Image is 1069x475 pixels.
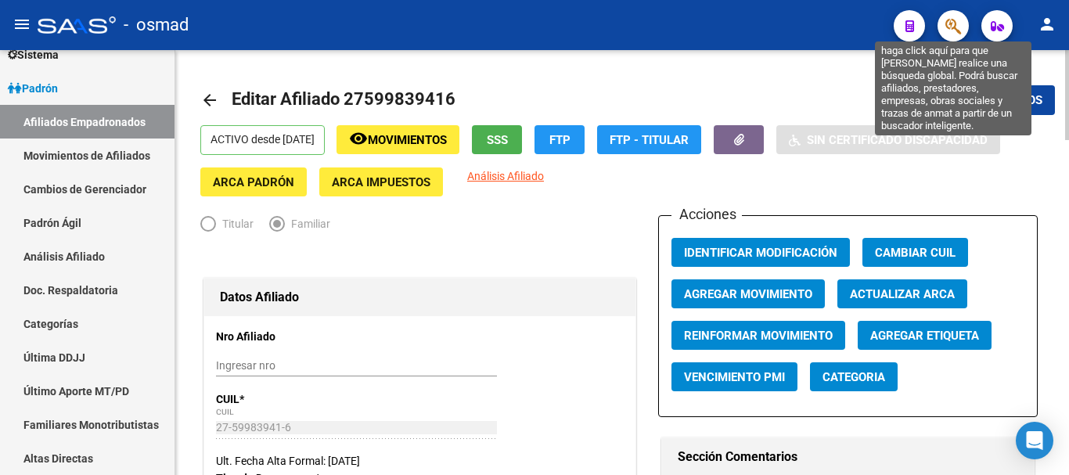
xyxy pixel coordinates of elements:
span: Movimientos [368,133,447,147]
mat-icon: save [914,90,933,109]
button: Cambiar CUIL [862,238,968,267]
span: Vencimiento PMI [684,370,785,384]
span: Familiar [285,215,330,232]
p: Nro Afiliado [216,328,338,345]
button: Identificar Modificación [671,238,850,267]
p: CUIL [216,390,338,408]
mat-icon: menu [13,15,31,34]
button: Agregar Etiqueta [858,321,992,350]
button: Reinformar Movimiento [671,321,845,350]
h3: Acciones [671,203,742,225]
button: ARCA Padrón [200,167,307,196]
mat-icon: arrow_back [200,91,219,110]
span: Guardar cambios [933,94,1042,108]
button: SSS [472,125,522,154]
span: - osmad [124,8,189,42]
div: Ult. Fecha Alta Formal: [DATE] [216,452,624,470]
span: Actualizar ARCA [850,287,955,301]
span: Identificar Modificación [684,246,837,260]
button: Agregar Movimiento [671,279,825,308]
span: ARCA Padrón [213,175,294,189]
p: ACTIVO desde [DATE] [200,125,325,155]
span: Agregar Etiqueta [870,329,979,343]
span: Agregar Movimiento [684,287,812,301]
h1: Datos Afiliado [220,285,620,310]
button: ARCA Impuestos [319,167,443,196]
h1: Sección Comentarios [678,444,1018,470]
span: Padrón [8,80,58,97]
mat-icon: remove_red_eye [349,129,368,148]
button: Actualizar ARCA [837,279,967,308]
button: FTP [534,125,585,154]
mat-icon: person [1038,15,1056,34]
span: Sistema [8,46,59,63]
span: Reinformar Movimiento [684,329,833,343]
button: Categoria [810,362,898,391]
div: Open Intercom Messenger [1016,422,1053,459]
span: Sin Certificado Discapacidad [807,133,988,147]
mat-radio-group: Elija una opción [200,221,346,233]
button: Vencimiento PMI [671,362,797,391]
button: Movimientos [337,125,459,154]
span: Titular [216,215,254,232]
button: Sin Certificado Discapacidad [776,125,1000,154]
span: FTP - Titular [610,133,689,147]
span: Editar Afiliado 27599839416 [232,89,455,109]
span: Cambiar CUIL [875,246,956,260]
span: Análisis Afiliado [467,170,544,182]
span: Categoria [822,370,885,384]
span: FTP [549,133,570,147]
span: ARCA Impuestos [332,175,430,189]
span: SSS [487,133,508,147]
button: FTP - Titular [597,125,701,154]
button: Guardar cambios [902,85,1055,114]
